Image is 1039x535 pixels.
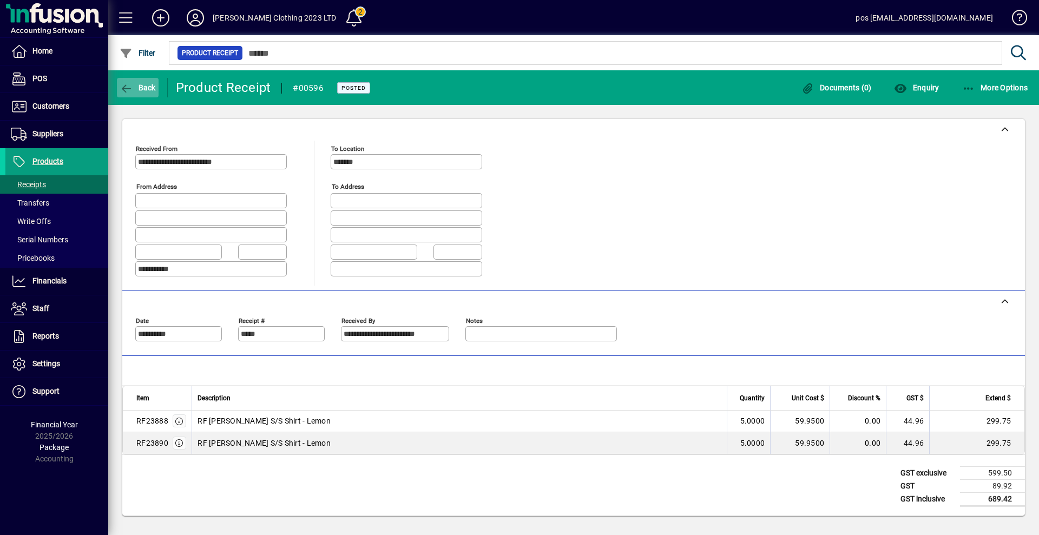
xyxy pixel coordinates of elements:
span: Receipts [11,180,46,189]
td: GST inclusive [895,492,960,506]
span: More Options [962,83,1028,92]
span: GST $ [906,392,924,404]
span: Description [198,392,231,404]
span: Posted [341,84,366,91]
span: Customers [32,102,69,110]
a: Reports [5,323,108,350]
span: Support [32,387,60,395]
button: Documents (0) [799,78,874,97]
span: Financial Year [31,420,78,429]
a: Financials [5,268,108,295]
mat-label: Notes [466,316,483,324]
span: 59.9500 [795,438,824,448]
div: [PERSON_NAME] Clothing 2023 LTD [213,9,336,27]
span: Quantity [740,392,765,404]
app-page-header-button: Back [108,78,168,97]
a: Knowledge Base [1004,2,1025,37]
a: Settings [5,351,108,378]
button: More Options [959,78,1031,97]
td: 5.0000 [727,432,770,454]
span: Unit Cost $ [792,392,824,404]
td: 299.75 [929,432,1024,454]
span: Products [32,157,63,166]
span: POS [32,74,47,83]
span: Pricebooks [11,254,55,262]
mat-label: Receipt # [239,316,265,324]
mat-label: Received From [136,145,177,153]
a: Support [5,378,108,405]
span: Back [120,83,156,92]
a: Pricebooks [5,249,108,267]
div: RF23890 [136,438,168,448]
td: 44.96 [886,432,929,454]
td: 599.50 [960,466,1025,479]
div: RF23888 [136,415,168,426]
td: RF [PERSON_NAME] S/S Shirt - Lemon [192,411,727,432]
div: pos [EMAIL_ADDRESS][DOMAIN_NAME] [856,9,993,27]
td: 299.75 [929,411,1024,432]
td: 44.96 [886,411,929,432]
div: #00596 [293,80,324,97]
mat-label: To location [331,145,364,153]
span: Item [136,392,149,404]
span: Reports [32,332,59,340]
button: Add [143,8,178,28]
button: Profile [178,8,213,28]
span: Home [32,47,52,55]
div: Product Receipt [176,79,271,96]
a: Write Offs [5,212,108,230]
a: Serial Numbers [5,230,108,249]
span: Financials [32,276,67,285]
a: Suppliers [5,121,108,148]
span: Product Receipt [182,48,238,58]
a: Transfers [5,194,108,212]
button: Filter [117,43,159,63]
td: 5.0000 [727,411,770,432]
span: Discount % [848,392,880,404]
button: Enquiry [891,78,942,97]
span: Transfers [11,199,49,207]
td: RF [PERSON_NAME] S/S Shirt - Lemon [192,432,727,454]
td: 89.92 [960,479,1025,492]
a: Home [5,38,108,65]
mat-label: Received by [341,316,375,324]
span: Staff [32,304,49,313]
a: Customers [5,93,108,120]
span: Package [40,443,69,452]
a: POS [5,65,108,93]
span: Suppliers [32,129,63,138]
td: 0.00 [830,411,886,432]
td: 689.42 [960,492,1025,506]
td: 0.00 [830,432,886,454]
span: 59.9500 [795,415,824,426]
span: Enquiry [894,83,939,92]
span: Write Offs [11,217,51,226]
td: GST [895,479,960,492]
mat-label: Date [136,316,149,324]
span: Filter [120,49,156,57]
a: Receipts [5,175,108,194]
span: Serial Numbers [11,235,68,244]
span: Documents (0) [801,83,872,92]
button: Back [117,78,159,97]
a: Staff [5,295,108,322]
td: GST exclusive [895,466,960,479]
span: Extend $ [985,392,1011,404]
span: Settings [32,359,60,368]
